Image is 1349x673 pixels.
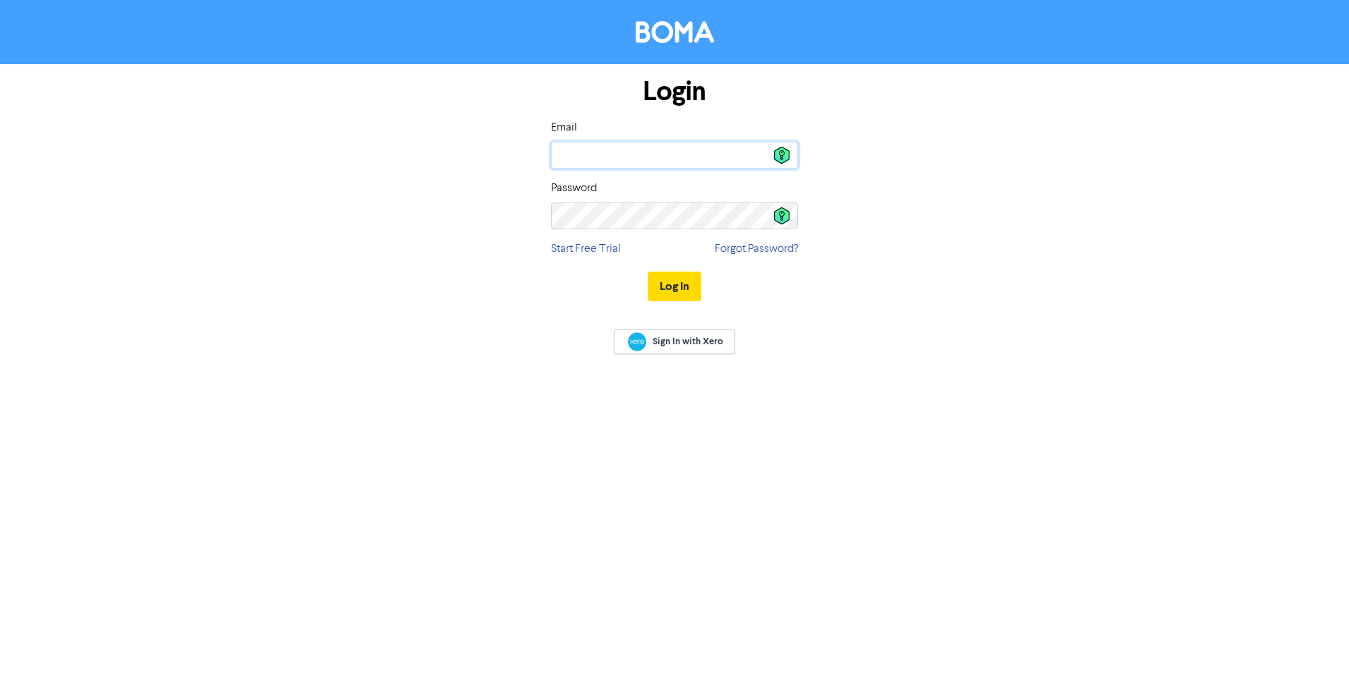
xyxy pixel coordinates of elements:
a: Forgot Password? [715,241,798,257]
button: Log In [648,272,701,301]
img: Xero logo [628,332,646,351]
a: Sign In with Xero [614,329,735,354]
img: BOMA Logo [636,21,714,43]
h1: Login [551,75,798,108]
label: Password [551,180,597,197]
label: Email [551,119,577,136]
span: Sign In with Xero [653,335,723,348]
iframe: Chat Widget [1278,605,1349,673]
a: Start Free Trial [551,241,621,257]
